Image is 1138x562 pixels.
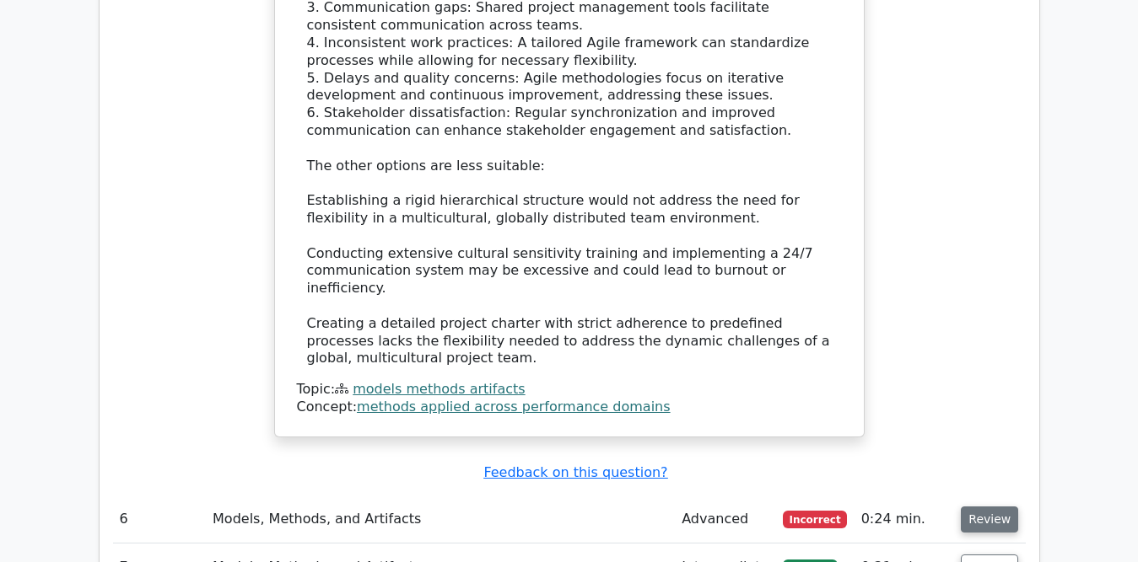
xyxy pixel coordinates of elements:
span: Incorrect [783,511,848,527]
a: models methods artifacts [353,381,525,397]
a: methods applied across performance domains [357,399,671,415]
div: Concept: [297,399,842,416]
button: Review [961,506,1018,533]
td: Models, Methods, and Artifacts [206,495,675,543]
a: Feedback on this question? [483,464,667,480]
td: 6 [113,495,207,543]
div: Topic: [297,381,842,399]
td: Advanced [675,495,776,543]
td: 0:24 min. [855,495,955,543]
